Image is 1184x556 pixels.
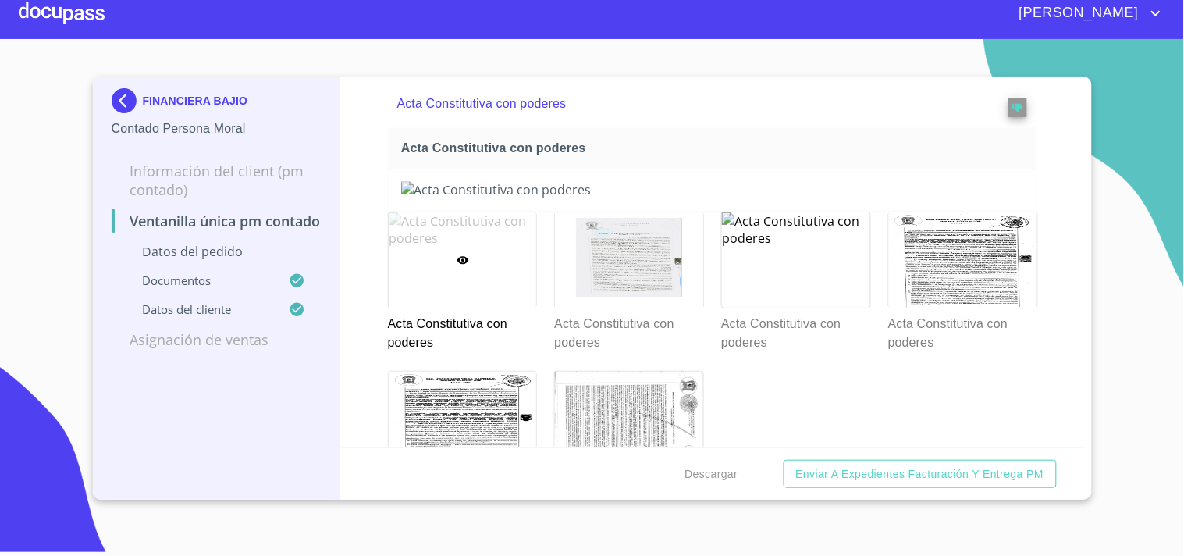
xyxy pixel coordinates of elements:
[888,308,1036,352] p: Acta Constitutiva con poderes
[397,94,964,113] p: Acta Constitutiva con poderes
[721,308,869,352] p: Acta Constitutiva con poderes
[796,465,1044,484] span: Enviar a Expedientes Facturación y Entrega PM
[684,465,738,484] span: Descargar
[678,460,744,489] button: Descargar
[388,308,536,352] p: Acta Constitutiva con poderes
[555,372,703,466] img: Acta Constitutiva con poderes
[555,212,703,307] img: Acta Constitutiva con poderes
[112,119,322,138] p: Contado Persona Moral
[401,140,1029,156] span: Acta Constitutiva con poderes
[389,372,537,466] img: Acta Constitutiva con poderes
[112,212,322,230] p: Ventanilla única PM contado
[112,162,322,199] p: Información del Client (PM contado)
[112,330,322,349] p: Asignación de Ventas
[143,94,248,107] p: FINANCIERA BAJIO
[401,181,1023,198] img: Acta Constitutiva con poderes
[1008,1,1147,26] span: [PERSON_NAME]
[554,308,702,352] p: Acta Constitutiva con poderes
[784,460,1057,489] button: Enviar a Expedientes Facturación y Entrega PM
[722,212,870,247] img: Acta Constitutiva con poderes
[112,243,322,260] p: Datos del pedido
[889,212,1037,307] img: Acta Constitutiva con poderes
[112,273,290,288] p: Documentos
[1008,98,1027,117] button: reject
[112,301,290,317] p: Datos del cliente
[112,88,322,119] div: FINANCIERA BAJIO
[112,88,143,113] img: Docupass spot blue
[1008,1,1165,26] button: account of current user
